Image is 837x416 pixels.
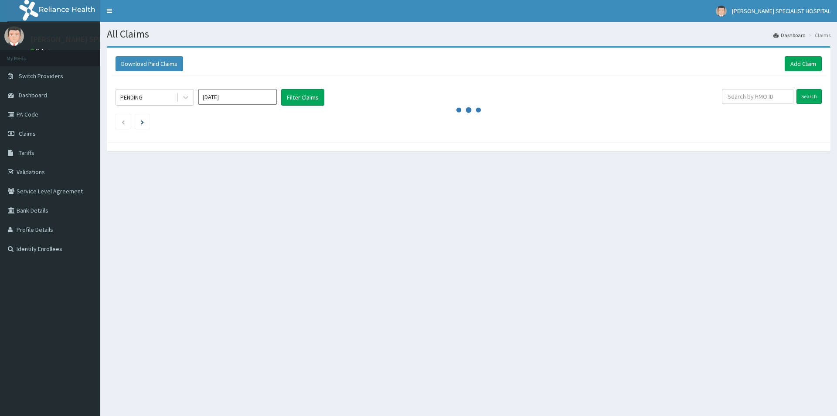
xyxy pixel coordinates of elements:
img: User Image [716,6,727,17]
input: Search by HMO ID [722,89,793,104]
a: Previous page [121,118,125,126]
span: Dashboard [19,91,47,99]
span: Claims [19,130,36,138]
button: Download Paid Claims [116,56,183,71]
span: Tariffs [19,149,34,157]
a: Next page [141,118,144,126]
h1: All Claims [107,28,830,40]
img: User Image [4,26,24,46]
svg: audio-loading [456,97,482,123]
a: Add Claim [785,56,822,71]
p: [PERSON_NAME] SPECIALIST HOSPITAL [31,35,164,43]
a: Online [31,48,51,54]
a: Dashboard [773,31,806,39]
input: Search [796,89,822,104]
li: Claims [806,31,830,39]
span: Switch Providers [19,72,63,80]
input: Select Month and Year [198,89,277,105]
div: PENDING [120,93,143,102]
button: Filter Claims [281,89,324,106]
span: [PERSON_NAME] SPECIALIST HOSPITAL [732,7,830,15]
